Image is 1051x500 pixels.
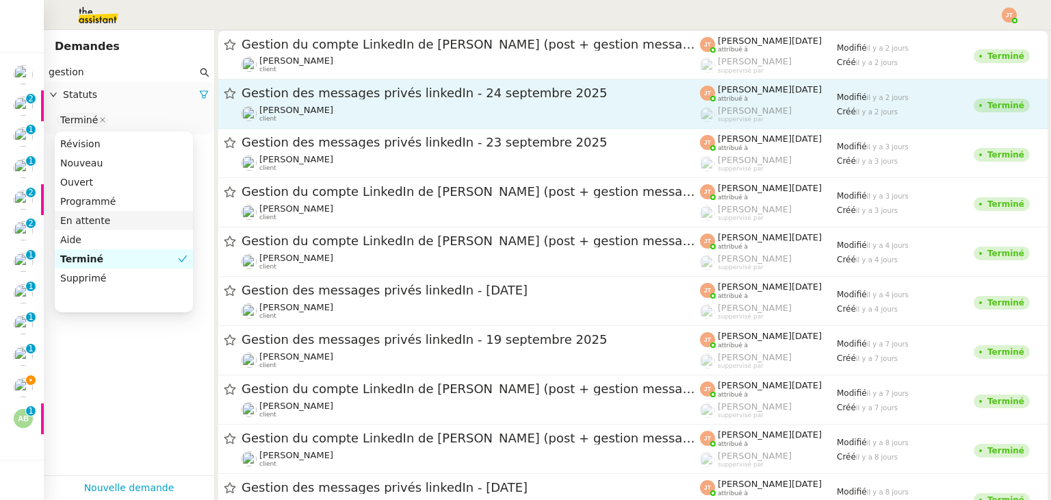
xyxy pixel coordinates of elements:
[44,82,214,108] div: Statuts
[242,87,700,99] span: Gestion des messages privés linkedIn - 24 septembre 2025
[259,263,276,271] span: client
[718,84,822,95] span: [PERSON_NAME][DATE]
[700,431,715,446] img: svg
[987,348,1024,356] div: Terminé
[60,234,187,246] div: Aide
[242,253,700,271] app-user-detailed-label: client
[700,382,715,397] img: svg
[718,282,822,292] span: [PERSON_NAME][DATE]
[856,404,898,412] span: il y a 7 jours
[718,331,822,341] span: [PERSON_NAME][DATE]
[837,353,856,363] span: Créé
[259,154,333,164] span: [PERSON_NAME]
[60,138,187,150] div: Révision
[867,242,909,249] span: il y a 4 jours
[700,401,837,419] app-user-label: suppervisé par
[837,452,856,462] span: Créé
[718,303,792,313] span: [PERSON_NAME]
[26,282,36,291] nz-badge-sup: 1
[259,66,276,73] span: client
[856,59,898,66] span: il y a 2 jours
[60,157,187,169] div: Nouveau
[700,107,715,122] img: users%2FoFdbodQ3TgNoWt9kP3GXAs5oaCq1%2Favatar%2Fprofile-pic.png
[26,312,36,322] nz-badge-sup: 1
[14,65,33,84] img: users%2F9GXHdUEgf7ZlSXdwo7B3iBDT3M02%2Favatar%2Fimages.jpeg
[242,38,700,51] span: Gestion du compte LinkedIn de [PERSON_NAME] (post + gestion messages) - [DATE]
[28,250,34,262] p: 1
[242,451,257,466] img: users%2F37wbV9IbQuXMU0UH0ngzBXzaEe12%2Favatar%2Fcba66ece-c48a-48c8-9897-a2adc1834457
[837,205,856,215] span: Créé
[837,438,867,447] span: Modifié
[55,192,193,211] nz-option-item: Programmé
[700,134,837,151] app-user-label: attribué à
[700,332,715,347] img: svg
[259,55,333,66] span: [PERSON_NAME]
[26,344,36,353] nz-badge-sup: 1
[700,234,715,249] img: svg
[700,86,715,101] img: svg
[718,67,764,75] span: suppervisé par
[700,232,837,250] app-user-label: attribué à
[837,107,856,116] span: Créé
[856,355,898,362] span: il y a 7 jours
[856,108,898,116] span: il y a 2 jours
[84,480,174,496] a: Nouvelle demande
[837,255,856,264] span: Créé
[987,397,1024,405] div: Terminé
[700,135,715,150] img: svg
[700,184,715,199] img: svg
[987,52,1024,60] div: Terminé
[55,230,193,249] nz-option-item: Aide
[28,218,34,231] p: 2
[856,256,898,264] span: il y a 4 jours
[987,249,1024,258] div: Terminé
[28,344,34,356] p: 1
[987,151,1024,159] div: Terminé
[837,156,856,166] span: Créé
[259,203,333,214] span: [PERSON_NAME]
[60,214,187,227] div: En attente
[49,64,197,80] input: Rechercher
[259,253,333,263] span: [PERSON_NAME]
[242,136,700,149] span: Gestion des messages privés linkedIn - 23 septembre 2025
[14,221,33,240] img: users%2FpftfpH3HWzRMeZpe6E7kXDgO5SJ3%2Favatar%2Fa3cc7090-f8ed-4df9-82e0-3c63ac65f9dd
[718,429,822,440] span: [PERSON_NAME][DATE]
[14,159,33,178] img: users%2FpftfpH3HWzRMeZpe6E7kXDgO5SJ3%2Favatar%2Fa3cc7090-f8ed-4df9-82e0-3c63ac65f9dd
[718,134,822,144] span: [PERSON_NAME][DATE]
[259,401,333,411] span: [PERSON_NAME]
[700,283,715,298] img: svg
[242,186,700,198] span: Gestion du compte LinkedIn de [PERSON_NAME] (post + gestion messages) - [DATE]
[837,403,856,412] span: Créé
[718,243,748,251] span: attribué à
[867,390,909,397] span: il y a 7 jours
[700,183,837,201] app-user-label: attribué à
[718,461,764,468] span: suppervisé par
[242,353,257,368] img: users%2F37wbV9IbQuXMU0UH0ngzBXzaEe12%2Favatar%2Fcba66ece-c48a-48c8-9897-a2adc1834457
[242,205,257,220] img: users%2F37wbV9IbQuXMU0UH0ngzBXzaEe12%2Favatar%2Fcba66ece-c48a-48c8-9897-a2adc1834457
[14,253,33,272] img: users%2F37wbV9IbQuXMU0UH0ngzBXzaEe12%2Favatar%2Fcba66ece-c48a-48c8-9897-a2adc1834457
[700,353,715,368] img: users%2FoFdbodQ3TgNoWt9kP3GXAs5oaCq1%2Favatar%2Fprofile-pic.png
[60,195,187,208] div: Programmé
[242,203,700,221] app-user-detailed-label: client
[55,211,193,230] nz-option-item: En attente
[700,479,837,497] app-user-label: attribué à
[867,143,909,151] span: il y a 3 jours
[242,482,700,494] span: Gestion des messages privés linkedIn - [DATE]
[14,190,33,210] img: users%2FpftfpH3HWzRMeZpe6E7kXDgO5SJ3%2Favatar%2Fa3cc7090-f8ed-4df9-82e0-3c63ac65f9dd
[718,116,764,123] span: suppervisé par
[856,158,898,165] span: il y a 3 jours
[700,303,837,321] app-user-label: suppervisé par
[837,487,867,497] span: Modifié
[700,84,837,102] app-user-label: attribué à
[867,94,909,101] span: il y a 2 jours
[28,94,34,106] p: 2
[867,340,909,348] span: il y a 7 jours
[14,315,33,334] img: users%2F37wbV9IbQuXMU0UH0ngzBXzaEe12%2Favatar%2Fcba66ece-c48a-48c8-9897-a2adc1834457
[55,268,193,288] nz-option-item: Supprimé
[856,453,898,461] span: il y a 8 jours
[700,37,715,52] img: svg
[867,488,909,496] span: il y a 8 jours
[60,176,187,188] div: Ouvert
[700,380,837,398] app-user-label: attribué à
[28,125,34,137] p: 1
